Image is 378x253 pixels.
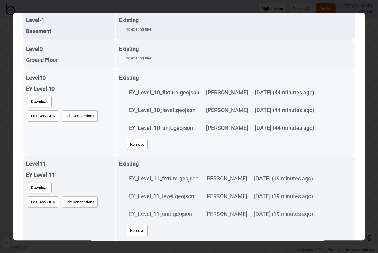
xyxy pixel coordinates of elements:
div: EY Level 10 [26,83,112,94]
td: [DATE] (44 minutes ago) [252,119,317,137]
td: EY_Level_11_unit.geojson [126,206,202,223]
td: EY_Level_10_level.geojson [126,102,202,119]
a: Edit Connections [60,195,99,209]
button: Edit GeoJSON [28,110,59,122]
td: [DATE] (19 minutes ago) [251,188,316,205]
td: [PERSON_NAME] [202,206,250,223]
td: [PERSON_NAME] [203,102,251,119]
div: Level 0 [26,43,112,55]
td: [PERSON_NAME] [203,119,251,137]
button: Download [28,96,52,107]
strong: Existing [119,160,139,167]
td: [DATE] (44 minutes ago) [252,102,317,119]
td: EY_Level_10_unit.geojson [126,119,202,137]
div: EY Level 11 [26,169,112,180]
td: EY_Level_10_fixture.geojson [126,84,202,101]
div: Level -1 [26,15,112,26]
div: No existing files [125,26,352,33]
td: EY_Level_11_level.geojson [126,188,202,205]
td: EY_Level_11_fixture.geojson [126,170,202,187]
button: Edit Connections [62,110,98,122]
td: [DATE] (44 minutes ago) [252,84,317,101]
div: Ground Floor [26,55,112,66]
td: [PERSON_NAME] [202,188,250,205]
button: Download [28,182,52,193]
button: Remove [127,225,148,236]
button: Edit Connections [62,196,98,208]
strong: Existing [119,74,139,81]
strong: Existing [119,17,139,23]
td: [PERSON_NAME] [203,84,251,101]
div: Level 11 [26,158,112,169]
td: [DATE] (19 minutes ago) [251,206,316,223]
td: [PERSON_NAME] [202,170,250,187]
div: Level 10 [26,72,112,83]
div: No existing files [125,55,352,62]
button: Edit GeoJSON [28,196,59,208]
div: Basement [26,26,112,37]
strong: Existing [119,46,139,52]
button: Remove [127,139,148,150]
td: [DATE] (19 minutes ago) [251,170,316,187]
a: Edit Connections [60,109,99,123]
